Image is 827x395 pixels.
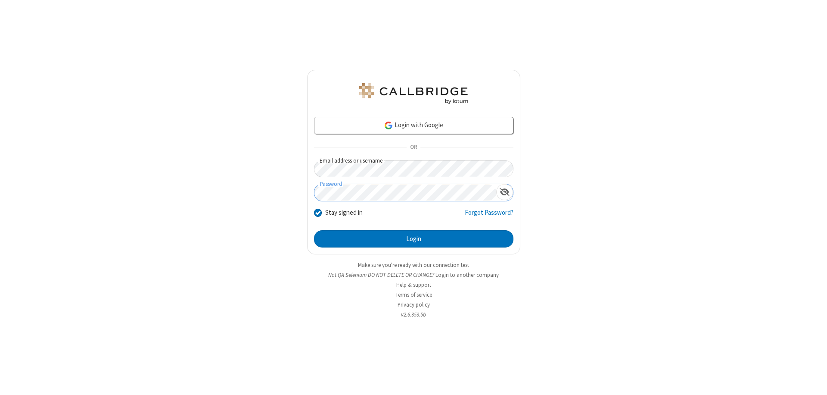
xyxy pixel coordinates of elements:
a: Terms of service [395,291,432,298]
button: Login to another company [435,271,499,279]
span: OR [407,141,420,154]
li: v2.6.353.5b [307,310,520,319]
a: Make sure you're ready with our connection test [358,261,469,269]
button: Login [314,230,513,248]
img: QA Selenium DO NOT DELETE OR CHANGE [358,83,469,104]
input: Password [314,184,496,201]
a: Forgot Password? [465,208,513,224]
a: Privacy policy [398,301,430,308]
input: Email address or username [314,160,513,177]
li: Not QA Selenium DO NOT DELETE OR CHANGE? [307,271,520,279]
label: Stay signed in [325,208,363,218]
div: Show password [496,184,513,200]
a: Login with Google [314,117,513,134]
img: google-icon.png [384,121,393,130]
a: Help & support [396,281,431,288]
